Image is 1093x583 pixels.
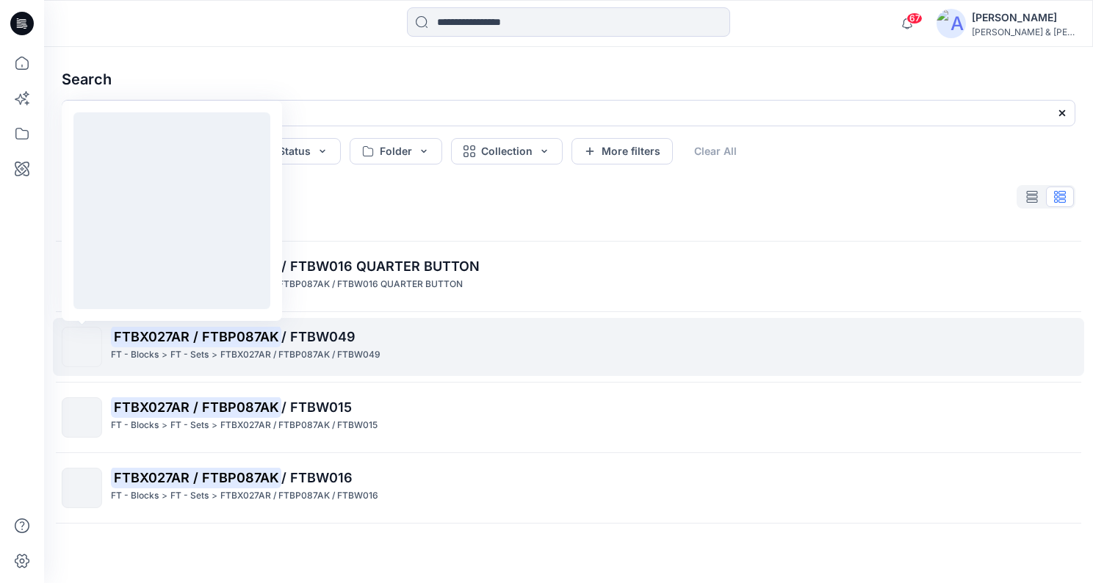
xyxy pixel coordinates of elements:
[571,138,673,164] button: More filters
[972,9,1075,26] div: [PERSON_NAME]
[162,347,167,363] p: >
[281,399,352,415] span: / FTBW015
[281,470,353,485] span: / FTBW016
[53,388,1084,446] a: FTBX027AR / FTBP087AK/ FTBW015FT - Blocks>FT - Sets>FTBX027AR / FTBP087AK / FTBW015
[220,277,463,292] p: FTBX027AR / FTBP087AK / FTBW016 QUARTER BUTTON
[281,329,356,344] span: / FTBW049
[162,488,167,504] p: >
[111,418,159,433] p: FT - Blocks
[220,418,378,433] p: FTBX027AR / FTBP087AK / FTBW015
[281,258,480,274] span: / FTBW016 QUARTER BUTTON
[162,418,167,433] p: >
[170,347,209,363] p: FT - Sets
[111,467,281,488] mark: FTBX027AR / FTBP087AK
[111,488,159,504] p: FT - Blocks
[212,488,217,504] p: >
[170,488,209,504] p: FT - Sets
[53,318,1084,376] a: FTBX027AR / FTBP087AK/ FTBW049FT - Blocks>FT - Sets>FTBX027AR / FTBP087AK / FTBW049
[53,459,1084,517] a: FTBX027AR / FTBP087AK/ FTBW016FT - Blocks>FT - Sets>FTBX027AR / FTBP087AK / FTBW016
[212,418,217,433] p: >
[220,488,378,504] p: FTBX027AR / FTBP087AK / FTBW016
[937,9,966,38] img: avatar
[220,347,380,363] p: FTBX027AR / FTBP087AK / FTBW049
[170,418,209,433] p: FT - Sets
[111,326,281,347] mark: FTBX027AR / FTBP087AK
[906,12,923,24] span: 67
[972,26,1075,37] div: [PERSON_NAME] & [PERSON_NAME]
[248,138,341,164] button: Status
[212,347,217,363] p: >
[350,138,442,164] button: Folder
[451,138,563,164] button: Collection
[50,59,1087,100] h4: Search
[53,247,1084,305] a: FTBX027AR / FTBP087AK/ FTBW016 QUARTER BUTTONFT - Blocks>FT - Sets>FTBX027AR / FTBP087AK / FTBW01...
[111,347,159,363] p: FT - Blocks
[111,396,281,417] mark: FTBX027AR / FTBP087AK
